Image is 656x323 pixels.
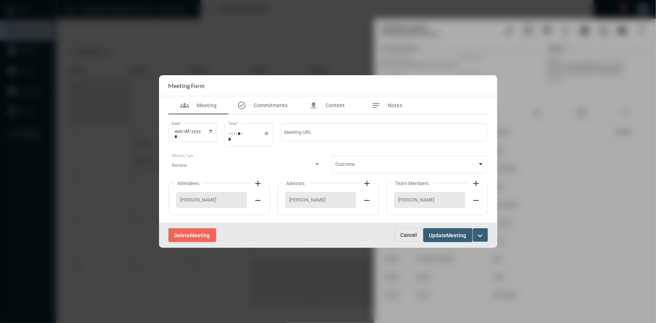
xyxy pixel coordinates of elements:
mat-icon: add [363,179,372,188]
span: [PERSON_NAME] [398,197,461,203]
span: Cancel [401,232,417,238]
h2: Meeting Form [168,82,205,89]
mat-icon: remove [254,196,263,205]
span: Notes [388,102,403,108]
label: Advisors: [283,180,310,186]
mat-icon: add [472,179,481,188]
span: Meeting [197,102,217,108]
mat-icon: notes [372,101,381,110]
mat-icon: expand_more [476,231,485,240]
label: Attendees: [174,180,204,186]
button: Cancel [395,228,423,242]
mat-icon: file_upload [309,101,318,110]
span: Meeting [190,232,210,238]
span: [PERSON_NAME] [180,197,243,203]
button: UpdateMeeting [423,228,473,242]
span: Commitments [254,102,288,108]
mat-icon: remove [472,196,481,205]
label: Team Members: [392,180,434,186]
span: [PERSON_NAME] [289,197,352,203]
mat-icon: groups [180,101,189,110]
button: DeleteMeeting [168,228,216,242]
span: Review [172,162,187,168]
mat-icon: remove [363,196,372,205]
span: Content [326,102,345,108]
span: Delete [174,232,190,238]
mat-icon: add [254,179,263,188]
span: Update [429,232,447,238]
mat-icon: task_alt [238,101,247,110]
span: Meeting [447,232,467,238]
